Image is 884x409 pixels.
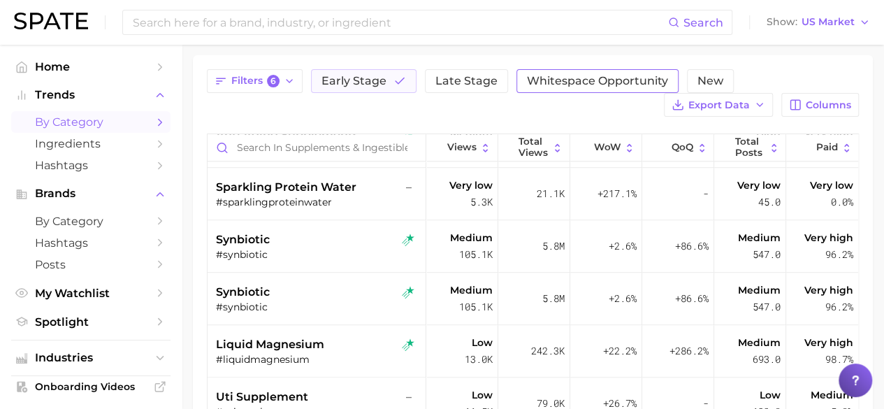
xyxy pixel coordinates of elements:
span: Show [767,18,797,26]
a: Home [11,56,171,78]
a: Onboarding Videos [11,376,171,397]
button: QoQ [642,134,714,162]
span: Early Stage [321,76,386,87]
span: Medium [738,229,781,246]
span: 693.0 [753,351,781,368]
img: tiktok rising star [402,286,414,299]
span: +22.2% [603,343,637,359]
a: Hashtags [11,232,171,254]
div: #synbiotic [216,248,420,261]
span: 96.2% [825,246,853,263]
span: +286.2% [669,343,709,359]
button: synbiotictiktok rising star#synbioticMedium105.1k5.8m+2.6%+86.6%Medium547.0Very high96.2% [208,220,858,273]
a: Spotlight [11,311,171,333]
span: Views [447,142,477,153]
span: Whitespace Opportunity [527,76,668,87]
input: Search here for a brand, industry, or ingredient [131,10,668,34]
span: +2.6% [609,290,637,307]
a: Posts [11,254,171,275]
span: Hashtags [35,236,147,250]
span: Home [35,60,147,73]
button: ShowUS Market [763,13,874,31]
input: Search in supplements & ingestibles [208,134,426,161]
span: WoW [593,142,621,153]
span: Posts [35,258,147,271]
img: tiktok rising star [402,234,414,246]
span: synbiotic [216,284,270,301]
button: Industries [11,347,171,368]
span: 5.3k [470,194,493,210]
span: 96.2% [825,299,853,315]
span: Medium [450,282,493,299]
span: Total Posts [735,136,765,158]
img: tiktok rising star [402,338,414,351]
button: Total Views [498,134,570,162]
button: Columns [781,93,859,117]
span: Very high [804,229,853,246]
button: liquid magnesiumtiktok rising star#liquidmagnesiumLow13.0k242.3k+22.2%+286.2%Medium693.0Very high... [208,325,858,378]
span: Hashtags [35,159,147,172]
span: +86.6% [675,238,709,254]
span: – [406,179,412,196]
span: Medium [738,334,781,351]
span: Total Views [519,136,549,158]
button: WoW [570,134,642,162]
span: 98.7% [825,351,853,368]
span: Very low [810,177,853,194]
span: My Watchlist [35,287,147,300]
span: Filters [231,75,280,87]
span: Low [472,334,493,351]
button: Filters6 [207,69,303,93]
button: Views [426,134,498,162]
button: sparkling protein water–#sparklingproteinwaterVery low5.3k21.1k+217.1%-Very low45.0Very low0.0% [208,168,858,220]
span: 6 [267,75,280,87]
a: by Category [11,210,171,232]
span: by Category [35,115,147,129]
span: Very low [449,177,493,194]
span: 105.1k [459,246,493,263]
span: QoQ [672,142,693,153]
span: 547.0 [753,246,781,263]
span: 547.0 [753,299,781,315]
div: #synbiotic [216,301,420,313]
span: Search [683,16,723,29]
div: #sparklingproteinwater [216,196,420,208]
span: Ingredients [35,137,147,150]
span: +217.1% [597,185,637,202]
span: - [703,185,709,202]
button: Brands [11,183,171,204]
span: 13.0k [465,351,493,368]
span: 5.8m [542,290,565,307]
a: Hashtags [11,155,171,176]
span: 0.0% [831,194,853,210]
span: New [697,76,723,87]
button: Trends [11,85,171,106]
span: 5.8m [542,238,565,254]
span: synbiotic [216,231,270,248]
span: liquid magnesium [216,336,324,353]
span: 105.1k [459,299,493,315]
button: Paid [786,134,858,162]
span: Very low [737,177,781,194]
span: sparkling protein water [216,179,356,196]
img: SPATE [14,13,88,29]
span: 242.3k [531,343,565,359]
span: 21.1k [537,185,565,202]
span: 45.0 [758,194,781,210]
a: My Watchlist [11,282,171,304]
button: synbiotictiktok rising star#synbioticMedium105.1k5.8m+2.6%+86.6%Medium547.0Very high96.2% [208,273,858,325]
span: Low [472,387,493,403]
span: by Category [35,215,147,228]
span: – [406,389,412,406]
span: Onboarding Videos [35,380,147,393]
span: Trends [35,89,147,101]
span: Brands [35,187,147,200]
span: Paid [816,142,838,153]
span: Late Stage [435,76,498,87]
span: Industries [35,352,147,364]
span: uti supplement [216,389,308,406]
span: Very high [804,334,853,351]
span: Export Data [688,99,750,111]
span: Very high [804,282,853,299]
span: Medium [450,229,493,246]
